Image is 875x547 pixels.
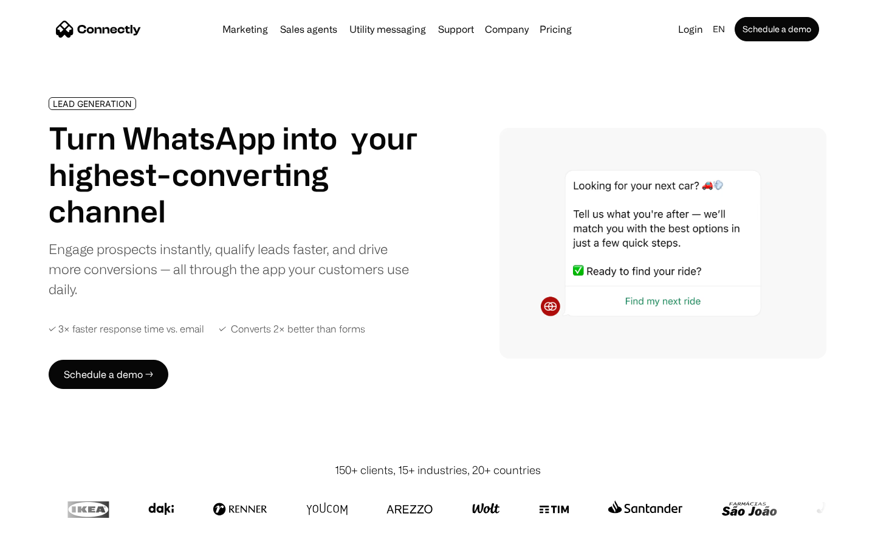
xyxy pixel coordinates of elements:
[713,21,725,38] div: en
[485,21,529,38] div: Company
[219,323,365,335] div: ✓ Converts 2× better than forms
[49,360,168,389] a: Schedule a demo →
[275,24,342,34] a: Sales agents
[335,462,541,478] div: 150+ clients, 15+ industries, 20+ countries
[345,24,431,34] a: Utility messaging
[49,323,204,335] div: ✓ 3× faster response time vs. email
[12,525,73,543] aside: Language selected: English
[56,20,141,38] a: home
[481,21,532,38] div: Company
[433,24,479,34] a: Support
[535,24,577,34] a: Pricing
[708,21,732,38] div: en
[49,239,418,299] div: Engage prospects instantly, qualify leads faster, and drive more conversions — all through the ap...
[218,24,273,34] a: Marketing
[735,17,819,41] a: Schedule a demo
[673,21,708,38] a: Login
[53,99,132,108] div: LEAD GENERATION
[24,526,73,543] ul: Language list
[49,120,418,229] h1: Turn WhatsApp into your highest-converting channel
